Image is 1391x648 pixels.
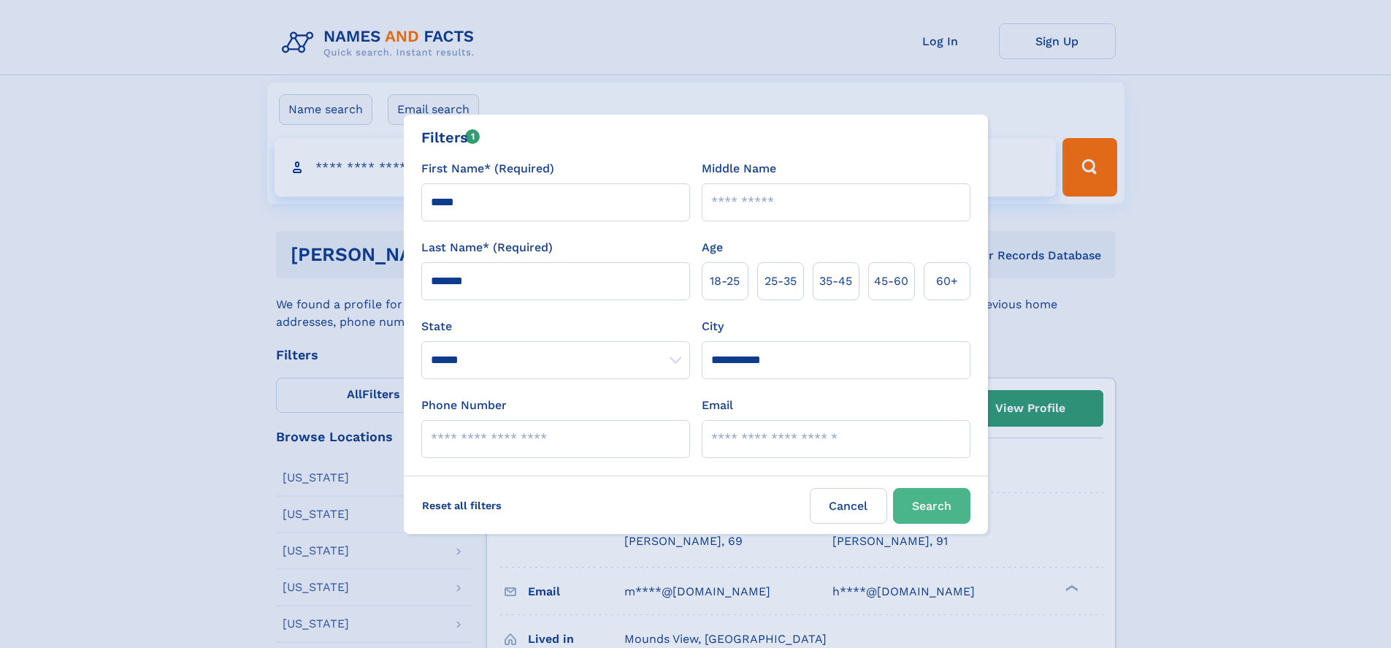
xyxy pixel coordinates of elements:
[702,318,724,335] label: City
[810,488,887,524] label: Cancel
[413,488,511,523] label: Reset all filters
[421,160,554,178] label: First Name* (Required)
[702,397,733,414] label: Email
[702,160,776,178] label: Middle Name
[893,488,970,524] button: Search
[874,272,908,290] span: 45‑60
[936,272,958,290] span: 60+
[710,272,740,290] span: 18‑25
[765,272,797,290] span: 25‑35
[421,397,507,414] label: Phone Number
[702,239,723,256] label: Age
[421,318,690,335] label: State
[421,239,553,256] label: Last Name* (Required)
[819,272,852,290] span: 35‑45
[421,126,480,148] div: Filters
